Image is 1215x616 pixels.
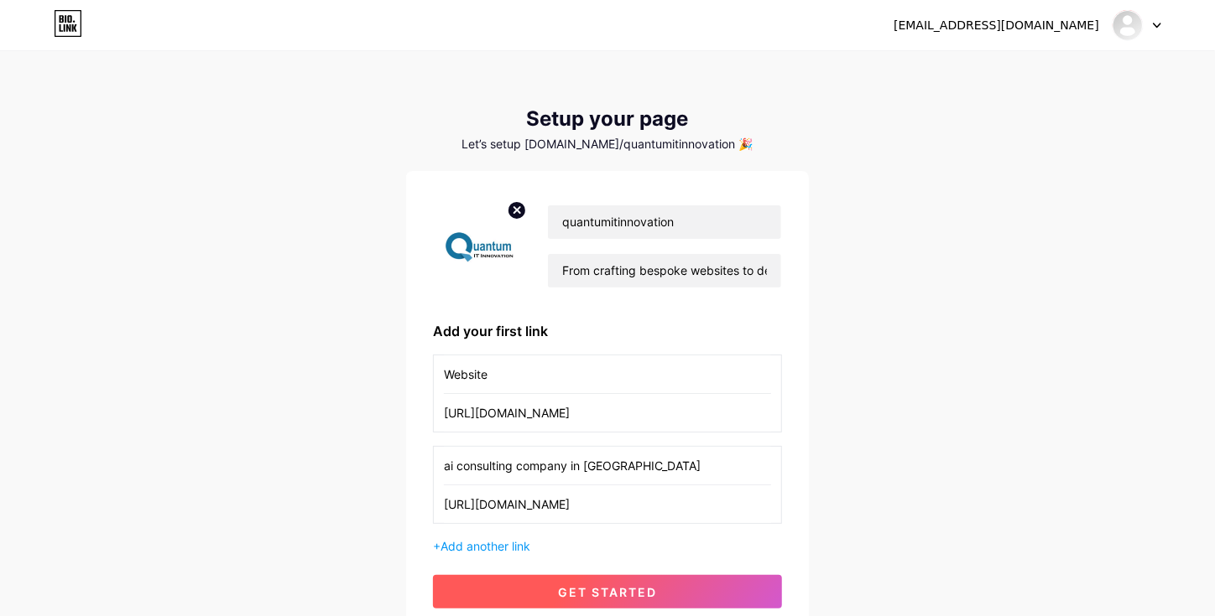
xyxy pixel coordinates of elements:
[433,321,782,341] div: Add your first link
[558,585,657,599] span: get started
[444,485,771,523] input: URL (https://instagram.com/yourname)
[548,254,781,287] input: bio
[441,539,530,553] span: Add another link
[548,205,781,239] input: Your name
[444,447,771,484] input: Link name (My Instagram)
[406,107,809,131] div: Setup your page
[444,394,771,432] input: URL (https://instagram.com/yourname)
[1112,9,1144,41] img: quantumitinnovation
[894,17,1099,34] div: [EMAIL_ADDRESS][DOMAIN_NAME]
[433,198,527,294] img: profile pic
[433,537,782,555] div: +
[433,575,782,608] button: get started
[444,355,771,393] input: Link name (My Instagram)
[406,137,809,151] div: Let’s setup [DOMAIN_NAME]/quantumitinnovation 🎉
